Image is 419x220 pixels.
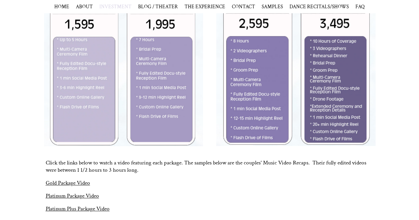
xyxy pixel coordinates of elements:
a: INVESTMENT [99,3,131,10]
span: SAMPLES [262,3,283,10]
a: THE EXPERIENCE [184,3,225,10]
a: FAQ [355,3,365,10]
a: BLOG / THEATER [138,3,178,10]
a: ABOUT [76,3,93,10]
p: Click the links below to watch a video featuring each package. The samples below are the couples'... [46,159,374,174]
a: Platinum Package Video [46,192,99,199]
a: Gold Package Video [46,179,90,187]
span: DANCE RECITALS/SHOWS [289,3,349,10]
a: CONTACT [232,3,255,10]
a: Platinum Plus Package Video [46,205,110,212]
a: HOME [54,3,69,10]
